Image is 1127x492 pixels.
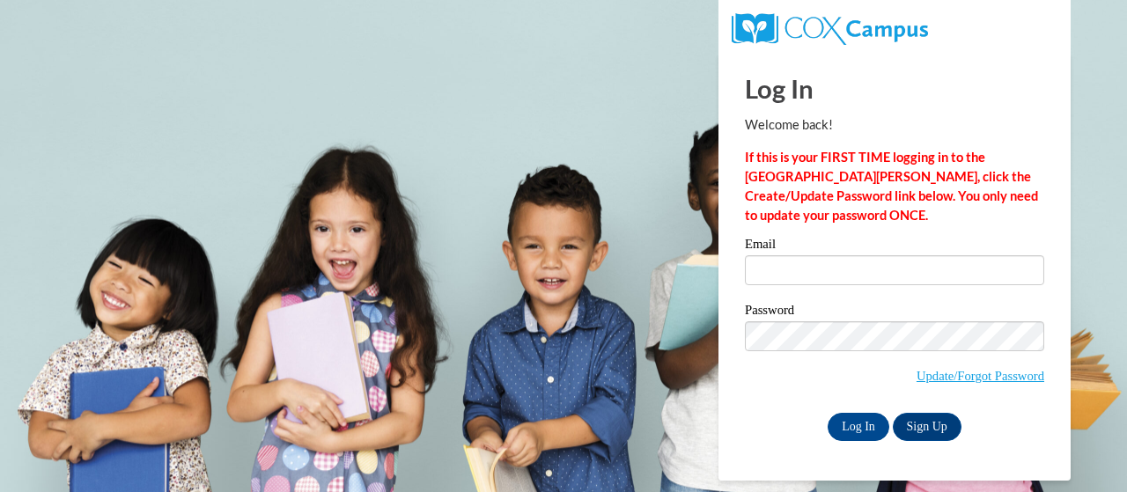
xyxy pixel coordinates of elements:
[745,304,1044,321] label: Password
[893,413,961,441] a: Sign Up
[828,413,889,441] input: Log In
[732,20,928,35] a: COX Campus
[745,70,1044,106] h1: Log In
[732,13,928,45] img: COX Campus
[745,238,1044,255] label: Email
[745,115,1044,135] p: Welcome back!
[917,369,1044,383] a: Update/Forgot Password
[745,150,1038,223] strong: If this is your FIRST TIME logging in to the [GEOGRAPHIC_DATA][PERSON_NAME], click the Create/Upd...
